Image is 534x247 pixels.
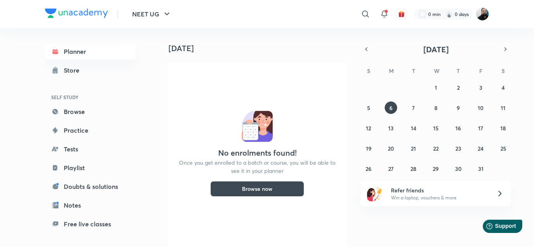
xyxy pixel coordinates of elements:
abbr: Thursday [457,67,460,75]
button: [DATE] [372,44,500,55]
abbr: October 9, 2025 [457,104,460,112]
button: October 7, 2025 [407,101,420,114]
button: October 25, 2025 [497,142,509,155]
h4: [DATE] [168,44,352,53]
button: October 10, 2025 [475,101,487,114]
abbr: October 28, 2025 [410,165,416,172]
abbr: October 15, 2025 [433,124,439,132]
a: Notes [45,197,136,213]
h4: No enrolments found! [218,148,297,158]
button: October 9, 2025 [452,101,464,114]
abbr: October 13, 2025 [388,124,394,132]
a: Browse [45,104,136,119]
button: October 21, 2025 [407,142,420,155]
button: October 27, 2025 [385,162,397,175]
abbr: Tuesday [412,67,415,75]
button: October 13, 2025 [385,122,397,134]
button: Browse now [210,181,304,197]
p: Once you get enrolled to a batch or course, you will be able to see it in your planner [178,158,337,175]
button: NEET UG [127,6,176,22]
abbr: October 18, 2025 [500,124,506,132]
button: October 22, 2025 [430,142,442,155]
button: October 30, 2025 [452,162,464,175]
abbr: October 16, 2025 [455,124,461,132]
abbr: October 17, 2025 [478,124,483,132]
abbr: October 8, 2025 [434,104,437,112]
abbr: October 5, 2025 [367,104,370,112]
button: avatar [395,8,408,20]
abbr: October 19, 2025 [366,145,371,152]
button: October 29, 2025 [430,162,442,175]
abbr: October 29, 2025 [433,165,439,172]
button: October 26, 2025 [362,162,375,175]
abbr: October 27, 2025 [388,165,394,172]
abbr: October 6, 2025 [389,104,392,112]
a: Free live classes [45,216,136,232]
button: October 4, 2025 [497,81,509,94]
abbr: October 30, 2025 [455,165,462,172]
abbr: October 24, 2025 [478,145,484,152]
img: Company Logo [45,9,108,18]
abbr: October 14, 2025 [411,124,416,132]
a: Practice [45,123,136,138]
button: October 8, 2025 [430,101,442,114]
p: Win a laptop, vouchers & more [391,194,487,201]
img: avatar [398,11,405,18]
abbr: Sunday [367,67,370,75]
button: October 16, 2025 [452,122,464,134]
button: October 31, 2025 [475,162,487,175]
h6: SELF STUDY [45,91,136,104]
abbr: Monday [389,67,394,75]
h6: Refer friends [391,186,487,194]
abbr: October 1, 2025 [435,84,437,91]
abbr: October 20, 2025 [388,145,394,152]
iframe: Help widget launcher [464,217,525,238]
abbr: Wednesday [434,67,439,75]
a: Tests [45,141,136,157]
span: [DATE] [423,44,449,55]
button: October 19, 2025 [362,142,375,155]
abbr: October 4, 2025 [502,84,505,91]
button: October 5, 2025 [362,101,375,114]
img: Sumit Kumar Agrawal [476,7,489,21]
button: October 3, 2025 [475,81,487,94]
button: October 28, 2025 [407,162,420,175]
abbr: October 11, 2025 [501,104,505,112]
abbr: October 22, 2025 [433,145,439,152]
a: Company Logo [45,9,108,20]
button: October 17, 2025 [475,122,487,134]
button: October 15, 2025 [430,122,442,134]
button: October 1, 2025 [430,81,442,94]
abbr: October 12, 2025 [366,124,371,132]
a: Doubts & solutions [45,179,136,194]
button: October 18, 2025 [497,122,509,134]
abbr: Friday [479,67,482,75]
abbr: October 10, 2025 [478,104,484,112]
abbr: October 31, 2025 [478,165,484,172]
abbr: October 2, 2025 [457,84,460,91]
img: No events [242,111,273,142]
abbr: Saturday [502,67,505,75]
button: October 11, 2025 [497,101,509,114]
img: referral [367,186,383,201]
abbr: October 7, 2025 [412,104,415,112]
abbr: October 23, 2025 [455,145,461,152]
abbr: October 21, 2025 [411,145,416,152]
img: streak [445,10,453,18]
button: October 24, 2025 [475,142,487,155]
div: Store [64,66,84,75]
a: Playlist [45,160,136,176]
button: October 6, 2025 [385,101,397,114]
button: October 14, 2025 [407,122,420,134]
button: October 2, 2025 [452,81,464,94]
a: Planner [45,44,136,59]
a: Store [45,62,136,78]
abbr: October 26, 2025 [366,165,371,172]
button: October 23, 2025 [452,142,464,155]
abbr: October 25, 2025 [500,145,506,152]
abbr: October 3, 2025 [479,84,482,91]
button: October 12, 2025 [362,122,375,134]
button: October 20, 2025 [385,142,397,155]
